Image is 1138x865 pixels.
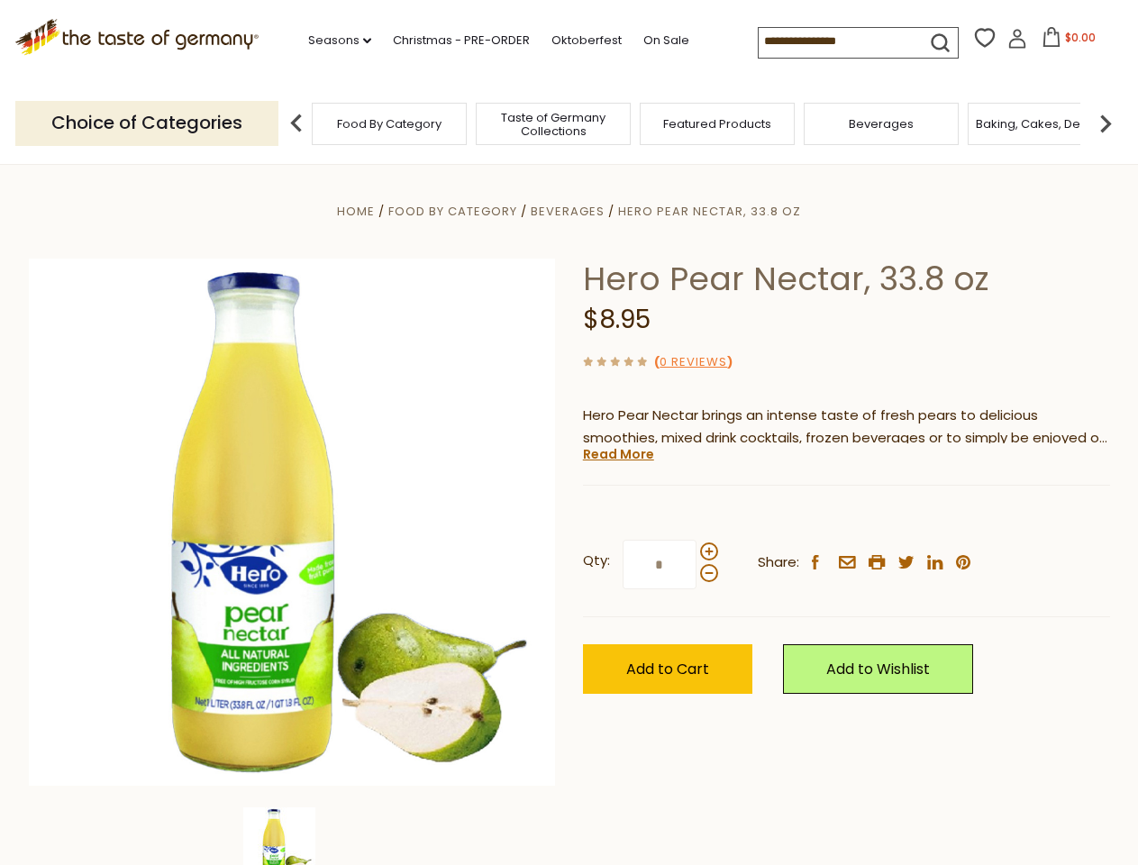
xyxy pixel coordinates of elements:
[583,644,752,694] button: Add to Cart
[1065,30,1096,45] span: $0.00
[849,117,914,131] a: Beverages
[783,644,973,694] a: Add to Wishlist
[623,540,696,589] input: Qty:
[481,111,625,138] a: Taste of Germany Collections
[1088,105,1124,141] img: next arrow
[1031,27,1107,54] button: $0.00
[976,117,1115,131] a: Baking, Cakes, Desserts
[583,302,651,337] span: $8.95
[583,259,1110,299] h1: Hero Pear Nectar, 33.8 oz
[308,31,371,50] a: Seasons
[337,117,442,131] a: Food By Category
[388,203,517,220] a: Food By Category
[393,31,530,50] a: Christmas - PRE-ORDER
[618,203,801,220] a: Hero Pear Nectar, 33.8 oz
[278,105,314,141] img: previous arrow
[758,551,799,574] span: Share:
[531,203,605,220] a: Beverages
[643,31,689,50] a: On Sale
[583,550,610,572] strong: Qty:
[551,31,622,50] a: Oktoberfest
[15,101,278,145] p: Choice of Categories
[583,405,1110,450] p: Hero Pear Nectar brings an intense taste of fresh pears to delicious smoothies, mixed drink cockt...
[626,659,709,679] span: Add to Cart
[654,353,733,370] span: ( )
[29,259,556,786] img: Hero Pear Nectar, 33.8 oz
[337,203,375,220] a: Home
[583,445,654,463] a: Read More
[660,353,727,372] a: 0 Reviews
[663,117,771,131] a: Featured Products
